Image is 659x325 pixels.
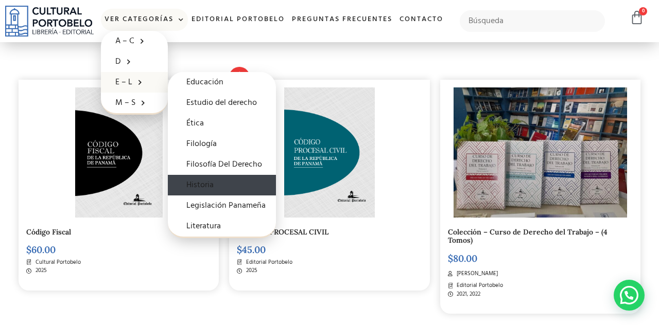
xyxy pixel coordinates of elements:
a: Filología [168,134,276,154]
span: 2025 [33,266,47,275]
img: WhatsApp-Image-2022-01-27-at-11.32.04-AM-1.jpeg [454,87,627,218]
span: Cultural Portobelo [33,258,81,267]
span: $ [237,244,242,256]
span: 2025 [244,266,257,275]
img: CD-000-PORTADA-CODIGO-FISCAL [75,87,163,218]
ul: E – L [168,72,276,238]
a: Ver Categorías [101,9,188,31]
a: Estudio del derecho [168,93,276,113]
img: CODIGO 00 PORTADA PROCESAL CIVIL _Mesa de trabajo 1 [284,87,374,218]
a: Literatura [168,216,276,237]
a: M – S [101,93,168,113]
a: E – L [101,72,168,93]
bdi: 80.00 [448,252,477,264]
input: Búsqueda [460,10,605,32]
span: 2021, 2022 [454,290,480,299]
span: [PERSON_NAME] [454,269,498,278]
bdi: 60.00 [26,244,56,256]
a: Editorial Portobelo [188,9,288,31]
a: Código Fiscal [26,227,71,237]
span: 0 [639,7,647,15]
span: $ [448,252,453,264]
span: Editorial Portobelo [454,281,503,290]
a: CÓDIGO PROCESAL CIVIL [237,227,328,237]
a: D [101,51,168,72]
span: Editorial Portobelo [244,258,292,267]
a: A – C [101,31,168,51]
a: Preguntas frecuentes [288,9,396,31]
a: Historia [168,175,276,195]
a: Filosofía Del Derecho [168,154,276,175]
a: Colección – Curso de Derecho del Trabajo – (4 Tomos) [448,227,608,245]
span: $ [26,244,31,256]
a: Legislación Panameña [168,195,276,216]
bdi: 45.00 [237,244,266,256]
a: Contacto [396,9,447,31]
a: Ética [168,113,276,134]
a: Educación [168,72,276,93]
a: 0 [630,10,644,25]
ul: Ver Categorías [101,31,168,115]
